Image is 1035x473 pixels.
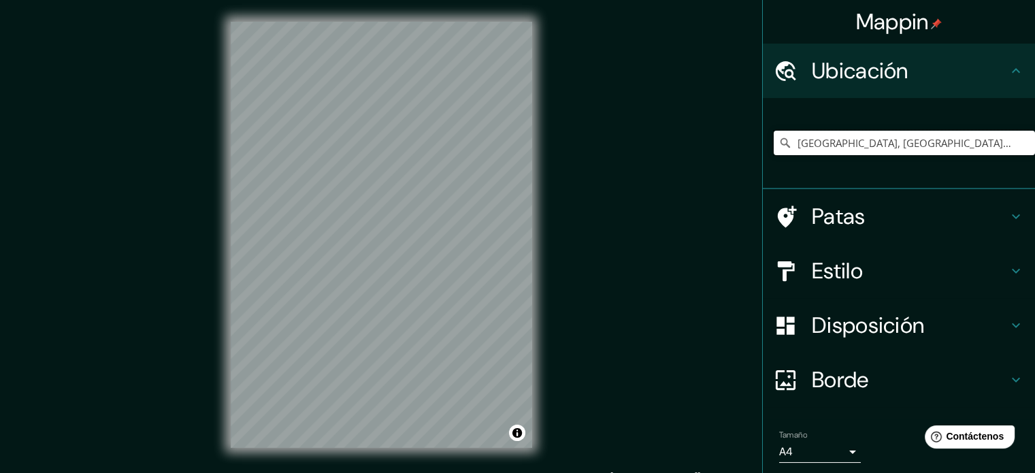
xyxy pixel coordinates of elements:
[231,22,532,448] canvas: Mapa
[763,189,1035,244] div: Patas
[779,444,793,459] font: A4
[763,298,1035,353] div: Disposición
[774,131,1035,155] input: Elige tu ciudad o zona
[763,353,1035,407] div: Borde
[812,311,924,340] font: Disposición
[509,425,525,441] button: Activar o desactivar atribución
[812,257,863,285] font: Estilo
[763,44,1035,98] div: Ubicación
[812,56,908,85] font: Ubicación
[779,429,807,440] font: Tamaño
[812,202,866,231] font: Patas
[931,18,942,29] img: pin-icon.png
[856,7,929,36] font: Mappin
[763,244,1035,298] div: Estilo
[812,365,869,394] font: Borde
[914,420,1020,458] iframe: Lanzador de widgets de ayuda
[779,441,861,463] div: A4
